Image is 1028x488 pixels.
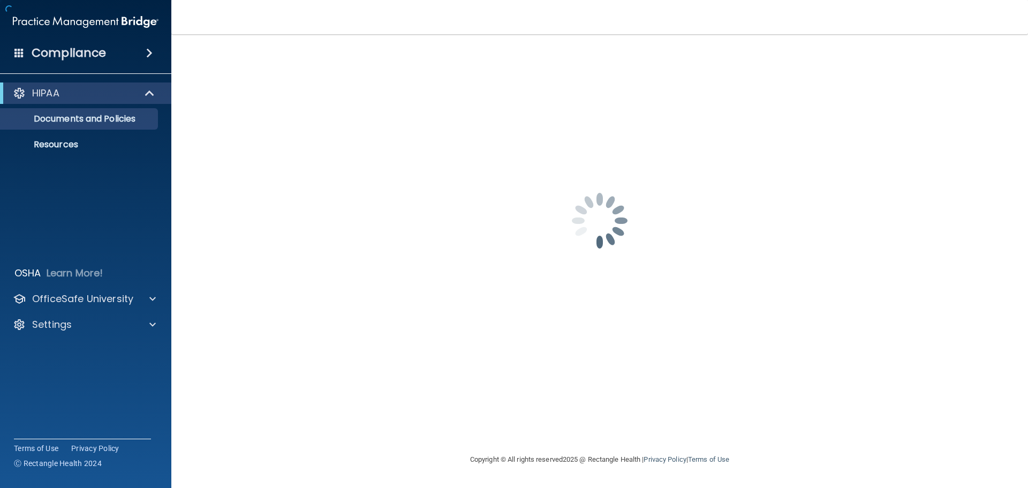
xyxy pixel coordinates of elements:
p: Resources [7,139,153,150]
img: PMB logo [13,11,158,33]
p: Learn More! [47,267,103,280]
p: Documents and Policies [7,114,153,124]
p: OfficeSafe University [32,292,133,305]
p: Settings [32,318,72,331]
a: OfficeSafe University [13,292,156,305]
p: HIPAA [32,87,59,100]
a: Privacy Policy [644,455,686,463]
h4: Compliance [32,46,106,61]
iframe: Drift Widget Chat Controller [843,412,1015,455]
a: HIPAA [13,87,155,100]
a: Terms of Use [688,455,729,463]
a: Privacy Policy [71,443,119,454]
p: OSHA [14,267,41,280]
span: Ⓒ Rectangle Health 2024 [14,458,102,469]
div: Copyright © All rights reserved 2025 @ Rectangle Health | | [404,442,795,477]
a: Terms of Use [14,443,58,454]
a: Settings [13,318,156,331]
img: spinner.e123f6fc.gif [546,167,653,274]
